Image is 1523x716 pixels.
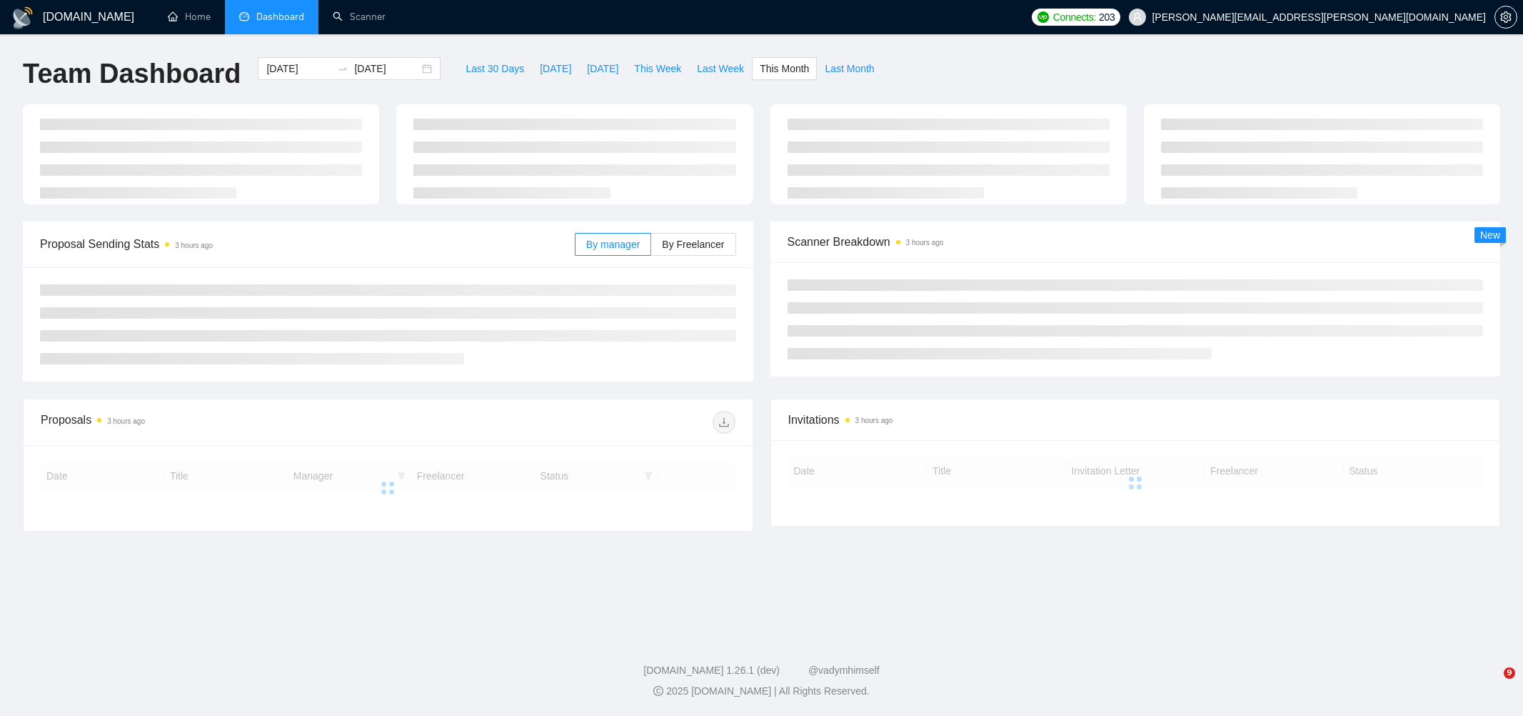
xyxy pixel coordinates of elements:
[1132,12,1142,22] span: user
[788,411,1483,429] span: Invitations
[587,61,618,76] span: [DATE]
[788,233,1484,251] span: Scanner Breakdown
[239,11,249,21] span: dashboard
[1037,11,1049,23] img: upwork-logo.png
[1494,6,1517,29] button: setting
[1053,9,1096,25] span: Connects:
[540,61,571,76] span: [DATE]
[107,417,145,425] time: 3 hours ago
[333,11,386,23] a: searchScanner
[532,57,579,80] button: [DATE]
[256,11,304,23] span: Dashboard
[653,686,663,696] span: copyright
[752,57,817,80] button: This Month
[1504,667,1515,679] span: 9
[1495,11,1517,23] span: setting
[11,6,34,29] img: logo
[1494,11,1517,23] a: setting
[337,63,348,74] span: to
[634,61,681,76] span: This Week
[586,239,640,250] span: By manager
[760,61,809,76] span: This Month
[458,57,532,80] button: Last 30 Days
[11,684,1512,699] div: 2025 [DOMAIN_NAME] | All Rights Reserved.
[855,417,893,424] time: 3 hours ago
[697,61,744,76] span: Last Week
[40,235,575,253] span: Proposal Sending Stats
[808,665,880,676] a: @vadymhimself
[168,11,211,23] a: homeHome
[23,57,241,91] h1: Team Dashboard
[175,242,213,249] time: 3 hours ago
[41,411,388,434] div: Proposals
[906,239,944,247] time: 3 hours ago
[689,57,752,80] button: Last Week
[817,57,882,80] button: Last Month
[662,239,724,250] span: By Freelancer
[466,61,524,76] span: Last 30 Days
[626,57,689,80] button: This Week
[1099,9,1115,25] span: 203
[825,61,874,76] span: Last Month
[354,61,419,76] input: End date
[579,57,626,80] button: [DATE]
[1480,229,1500,241] span: New
[266,61,331,76] input: Start date
[337,63,348,74] span: swap-right
[643,665,780,676] a: [DOMAIN_NAME] 1.26.1 (dev)
[1474,667,1509,702] iframe: Intercom live chat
